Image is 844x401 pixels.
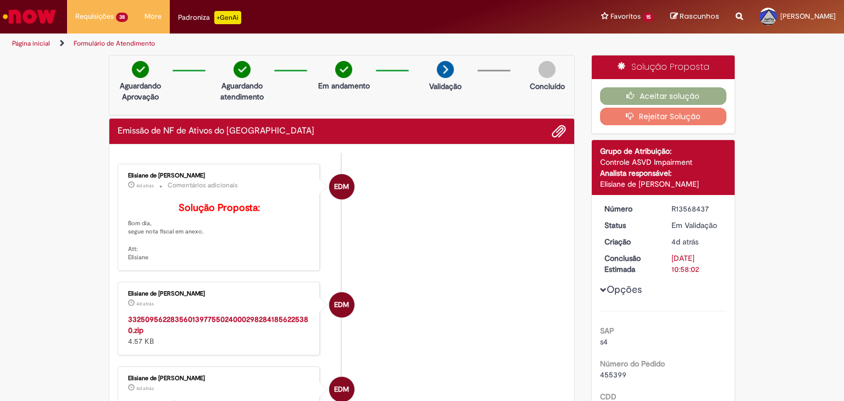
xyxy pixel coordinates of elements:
dt: Status [596,220,664,231]
p: Em andamento [318,80,370,91]
div: Solução Proposta [592,55,735,79]
b: SAP [600,326,614,336]
time: 26/09/2025 07:50:01 [136,182,154,189]
div: Padroniza [178,11,241,24]
span: 15 [643,13,654,22]
span: Requisições [75,11,114,22]
div: Analista responsável: [600,168,727,179]
p: +GenAi [214,11,241,24]
button: Rejeitar Solução [600,108,727,125]
dt: Conclusão Estimada [596,253,664,275]
b: Solução Proposta: [179,202,260,214]
a: Página inicial [12,39,50,48]
span: 4d atrás [136,300,154,307]
div: Elisiane de [PERSON_NAME] [128,291,311,297]
div: Grupo de Atribuição: [600,146,727,157]
p: Bom dia, segue nota fiscal em anexo. Att: Elisiane [128,203,311,262]
div: Elisiane de Moura Cardozo [329,174,354,199]
h2: Emissão de NF de Ativos do ASVD Histórico de tíquete [118,126,314,136]
span: EDM [334,292,349,318]
span: s4 [600,337,608,347]
img: ServiceNow [1,5,58,27]
img: check-circle-green.png [335,61,352,78]
span: 4d atrás [671,237,698,247]
img: check-circle-green.png [132,61,149,78]
div: 4.57 KB [128,314,311,347]
div: Elisiane de [PERSON_NAME] [600,179,727,190]
span: EDM [334,174,349,200]
p: Concluído [530,81,565,92]
img: arrow-next.png [437,61,454,78]
time: 26/09/2025 07:48:56 [136,385,154,392]
span: 455399 [600,370,626,380]
div: Em Validação [671,220,723,231]
div: 25/09/2025 17:58:00 [671,236,723,247]
span: [PERSON_NAME] [780,12,836,21]
p: Aguardando atendimento [215,80,269,102]
a: Rascunhos [670,12,719,22]
a: Formulário de Atendimento [74,39,155,48]
time: 25/09/2025 17:58:00 [671,237,698,247]
small: Comentários adicionais [168,181,238,190]
div: Controle ASVD Impairment [600,157,727,168]
button: Aceitar solução [600,87,727,105]
span: More [145,11,162,22]
span: 4d atrás [136,385,154,392]
dt: Criação [596,236,664,247]
button: Adicionar anexos [552,124,566,138]
span: Rascunhos [680,11,719,21]
span: 4d atrás [136,182,154,189]
ul: Trilhas de página [8,34,554,54]
b: Número do Pedido [600,359,665,369]
p: Validação [429,81,462,92]
a: 33250956228356013977550240002982841856225380.zip [128,314,308,335]
div: Elisiane de [PERSON_NAME] [128,375,311,382]
span: 38 [116,13,128,22]
p: Aguardando Aprovação [114,80,167,102]
dt: Número [596,203,664,214]
img: img-circle-grey.png [538,61,556,78]
span: Favoritos [610,11,641,22]
div: R13568437 [671,203,723,214]
div: [DATE] 10:58:02 [671,253,723,275]
div: Elisiane de [PERSON_NAME] [128,172,311,179]
img: check-circle-green.png [234,61,251,78]
div: Elisiane de Moura Cardozo [329,292,354,318]
time: 26/09/2025 07:48:57 [136,300,154,307]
